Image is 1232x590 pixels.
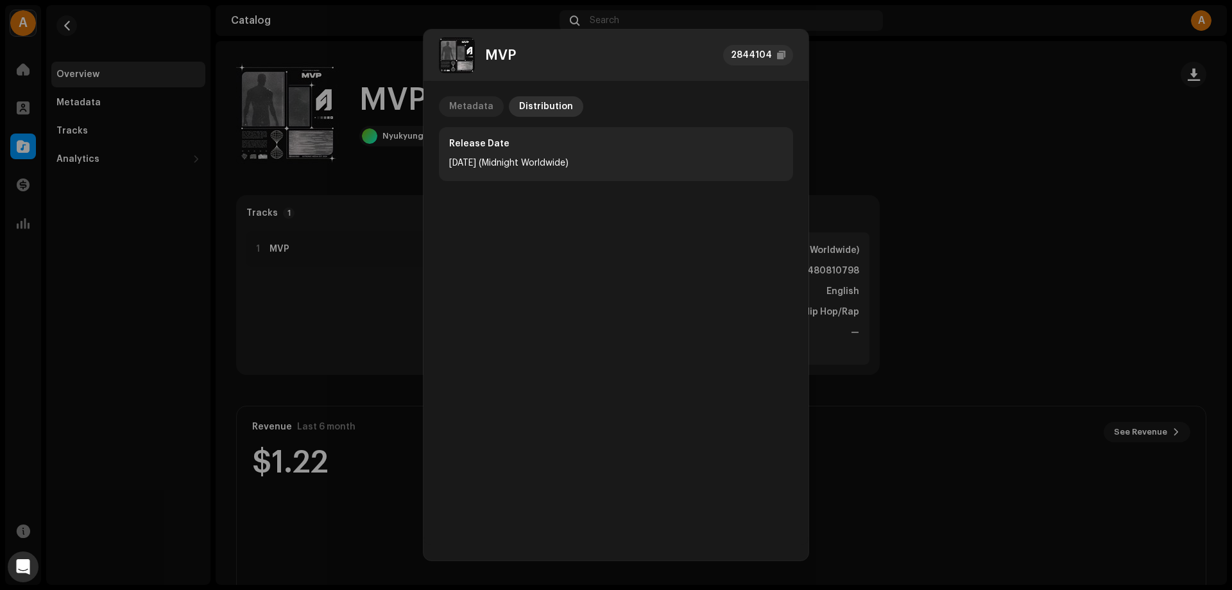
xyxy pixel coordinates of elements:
div: MVP [485,48,516,63]
div: Metadata [449,96,493,117]
div: Open Intercom Messenger [8,551,38,582]
div: 2844104 [731,48,772,63]
img: 0a17196e-6ac0-436c-a0b2-ffe683889258 [439,37,475,73]
div: [DATE] (Midnight Worldwide) [449,155,783,171]
div: Distribution [519,96,573,117]
div: Release Date [449,137,783,150]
